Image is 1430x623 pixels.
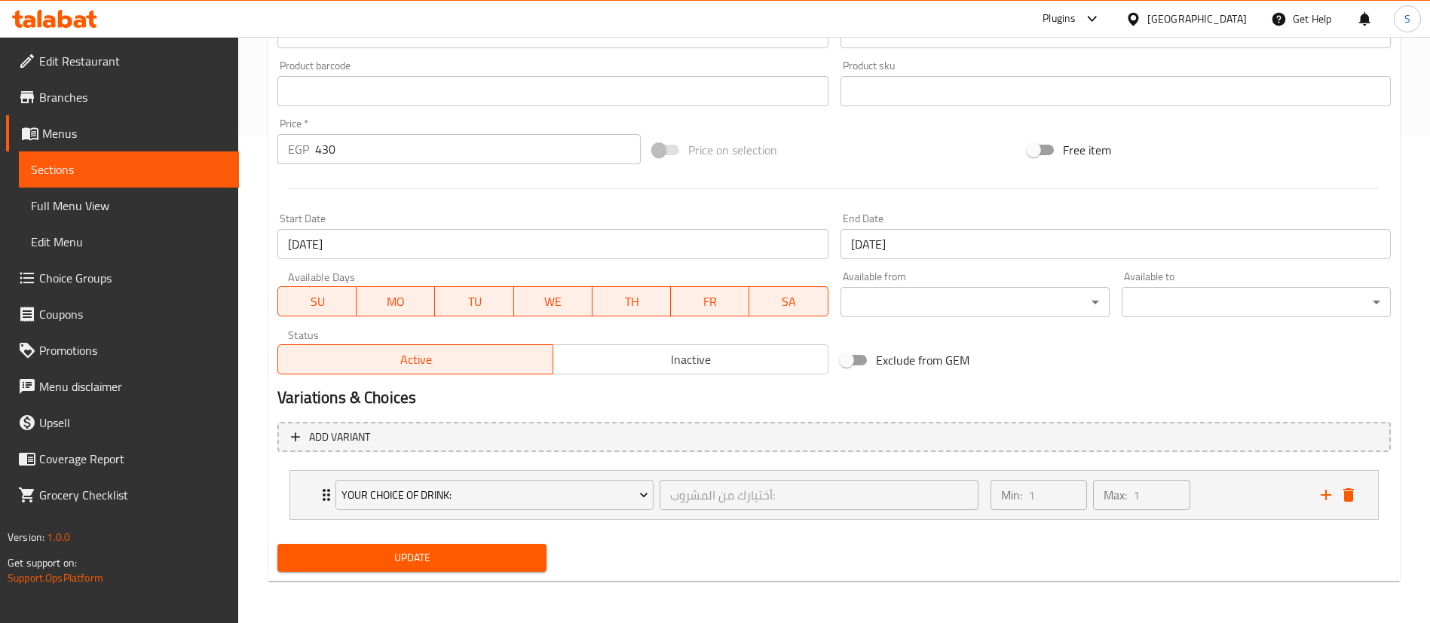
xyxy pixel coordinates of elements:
[1063,141,1111,159] span: Free item
[277,386,1391,409] h2: Variations & Choices
[39,88,227,106] span: Branches
[6,405,239,441] a: Upsell
[39,450,227,468] span: Coverage Report
[309,428,370,447] span: Add variant
[290,471,1378,519] div: Expand
[593,286,671,316] button: TH
[6,43,239,79] a: Edit Restaurant
[1337,484,1360,506] button: delete
[31,197,227,215] span: Full Menu View
[19,188,239,224] a: Full Menu View
[277,422,1391,453] button: Add variant
[289,548,534,567] span: Update
[8,553,77,573] span: Get support on:
[1315,484,1337,506] button: add
[8,527,44,547] span: Version:
[277,76,828,106] input: Please enter product barcode
[749,286,828,316] button: SA
[277,286,357,316] button: SU
[335,480,654,510] button: Your Choice Of Drink:
[559,349,822,371] span: Inactive
[6,441,239,477] a: Coverage Report
[1404,11,1410,27] span: S
[671,286,749,316] button: FR
[1122,287,1391,317] div: ​
[6,115,239,151] a: Menus
[39,341,227,359] span: Promotions
[677,291,743,313] span: FR
[284,349,547,371] span: Active
[6,260,239,296] a: Choice Groups
[876,351,969,369] span: Exclude from GEM
[277,544,547,572] button: Update
[6,296,239,332] a: Coupons
[841,76,1391,106] input: Please enter product sku
[1001,486,1022,504] p: Min:
[39,377,227,395] span: Menu disclaimer
[1104,486,1127,504] p: Max:
[19,151,239,188] a: Sections
[39,52,227,70] span: Edit Restaurant
[288,140,309,158] p: EGP
[435,286,513,316] button: TU
[39,414,227,432] span: Upsell
[39,269,227,287] span: Choice Groups
[755,291,822,313] span: SA
[19,224,239,260] a: Edit Menu
[363,291,429,313] span: MO
[8,568,103,588] a: Support.OpsPlatform
[277,344,553,374] button: Active
[553,344,828,374] button: Inactive
[841,287,1110,317] div: ​
[31,160,227,179] span: Sections
[341,486,648,505] span: Your Choice Of Drink:
[441,291,507,313] span: TU
[514,286,593,316] button: WE
[1043,10,1076,28] div: Plugins
[6,79,239,115] a: Branches
[39,305,227,323] span: Coupons
[599,291,665,313] span: TH
[315,134,641,164] input: Please enter price
[47,527,70,547] span: 1.0.0
[284,291,351,313] span: SU
[688,141,777,159] span: Price on selection
[520,291,586,313] span: WE
[42,124,227,142] span: Menus
[39,486,227,504] span: Grocery Checklist
[6,332,239,368] a: Promotions
[31,233,227,251] span: Edit Menu
[6,368,239,405] a: Menu disclaimer
[357,286,435,316] button: MO
[277,464,1391,526] li: Expand
[6,477,239,513] a: Grocery Checklist
[1147,11,1247,27] div: [GEOGRAPHIC_DATA]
